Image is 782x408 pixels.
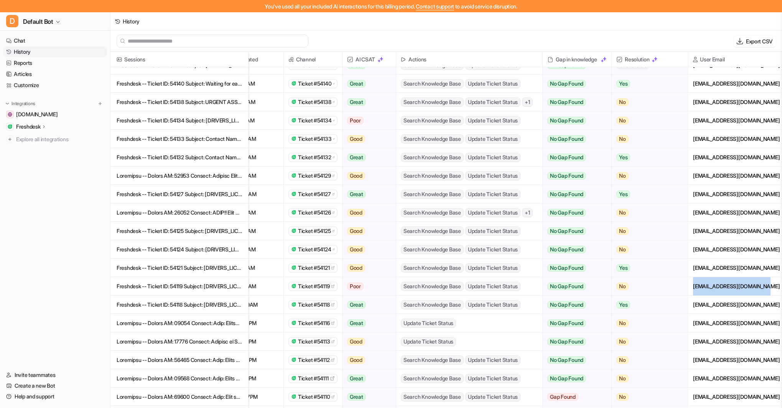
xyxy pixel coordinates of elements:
a: Ticket #54111 [291,375,335,382]
button: Great [342,296,391,314]
img: freshdesk [291,357,296,362]
span: Ticket #54116 [298,319,329,327]
button: Good [342,332,391,351]
span: No [616,393,629,401]
span: [DATE] 6:58AM [218,222,280,240]
span: [DATE] 7:38AM [218,167,280,185]
span: Great [347,80,366,88]
a: Ticket #54127 [291,190,335,198]
span: Yes [616,301,630,309]
span: Ticket #54110 [298,393,330,401]
span: Update Ticket Status [465,153,520,162]
span: Good [347,135,365,143]
div: [EMAIL_ADDRESS][DOMAIN_NAME] [688,296,782,314]
div: [EMAIL_ADDRESS][DOMAIN_NAME] [688,277,782,295]
span: Good [347,356,365,364]
div: [EMAIL_ADDRESS][DOMAIN_NAME] [688,111,782,129]
button: No Gap Found [543,369,606,388]
img: freshdesk [291,376,296,381]
p: Loremipsu -- Dolors AM: 52953 Consect: Adipisc Elit: Sedd Eius Tempori Utlab: etdol290@magna.ali ... [117,167,242,185]
img: freshdesk [291,228,296,233]
button: No [612,332,682,351]
span: [DATE] 6:59AM [218,203,280,222]
span: Search Knowledge Base [401,79,464,88]
span: Poor [347,117,364,124]
a: Ticket #54124 [291,246,335,253]
a: Ticket #54118 [291,301,335,309]
p: Freshdesk -- Ticket ID: 54121 Subject: [DRIVERS_LICENSE_NUMBER] - Support Query Contact Name: Ele... [117,259,242,277]
a: Ticket #54134 [291,117,335,124]
span: [DATE] 11:00PM [218,314,280,332]
span: Ticket #54133 [298,135,331,143]
button: No [612,314,682,332]
a: Ticket #54110 [291,393,335,401]
p: Freshdesk -- Ticket ID: 54119 Subject: [DRIVERS_LICENSE_NUMBER] - Support Query Contact Name: Est... [117,277,242,296]
button: Good [342,203,391,222]
span: Yes [616,264,630,272]
span: Update Ticket Status [465,190,520,199]
span: Update Ticket Status [465,282,520,291]
p: Freshdesk -- Ticket ID: 54140 Subject: Waiting for early date Contact Name: [PERSON_NAME] Contact... [117,74,242,93]
button: No Gap Found [543,332,606,351]
span: Search Knowledge Base [401,282,464,291]
span: Last updated [218,52,280,67]
a: Ticket #54113 [291,338,335,345]
p: Freshdesk -- Ticket ID: 54124 Subject: [DRIVERS_LICENSE_NUMBER] - Support Query Contact Name: [PE... [117,240,242,259]
span: Search Knowledge Base [401,190,464,199]
span: Update Ticket Status [465,374,520,383]
span: D [6,15,18,27]
img: freshdesk [291,302,296,307]
p: Freshdesk -- Ticket ID: 54125 Subject: [DRIVERS_LICENSE_NUMBER] - Support Query Contact Name: Nad... [117,222,242,240]
span: Great [347,190,366,198]
div: [EMAIL_ADDRESS][DOMAIN_NAME] [688,332,782,350]
span: No Gap Found [547,209,586,216]
button: No Gap Found [543,148,606,167]
span: Ticket #54134 [298,117,331,124]
span: [DOMAIN_NAME] [16,111,58,118]
div: [EMAIL_ADDRESS][DOMAIN_NAME] [688,74,782,93]
button: No Gap Found [543,93,606,111]
img: freshdesk [291,394,296,399]
a: Invite teammates [3,370,107,380]
p: Loremipsu -- Dolors AM: 09568 Consect: Adip: Elits doeiu tempori utlabor - etdolorema aliqua Enim... [117,369,242,388]
button: No [612,222,682,240]
span: No Gap Found [547,301,586,309]
span: No Gap Found [547,375,586,382]
span: Contact support [416,3,454,10]
a: History [3,46,107,57]
span: No Gap Found [547,356,586,364]
span: No Gap Found [547,319,586,327]
span: No Gap Found [547,282,586,290]
button: No Gap Found [543,240,606,259]
p: Loremipsu -- Dolors AM: 26052 Consect: ADIP!! Elit Sedd Eiusmodtempor incidid [#1560-5252] Utlabo... [117,203,242,222]
button: Good [342,130,391,148]
button: No [612,277,682,296]
span: Ticket #54126 [298,209,331,216]
div: Gap in knowledge [546,52,608,67]
button: No [612,130,682,148]
span: No [616,375,629,382]
button: Yes [612,296,682,314]
span: Ticket #54140 [298,80,331,88]
button: No [612,388,682,406]
button: No Gap Found [543,314,606,332]
span: Search Knowledge Base [401,97,464,107]
div: [EMAIL_ADDRESS][DOMAIN_NAME] [688,351,782,369]
a: Ticket #54126 [291,209,335,216]
span: No [616,356,629,364]
span: Update Ticket Status [401,319,456,328]
img: Freshdesk [8,124,12,129]
span: Search Knowledge Base [401,300,464,309]
button: Poor [342,111,391,130]
button: Export CSV [734,36,776,47]
span: Update Ticket Status [465,97,520,107]
p: Freshdesk -- Ticket ID: 54127 Subject: [DRIVERS_LICENSE_NUMBER] - Support Query Contact Name: Ast... [117,185,242,203]
img: freshdesk [291,339,296,344]
span: Search Knowledge Base [401,116,464,125]
span: [DATE] 7:03AM [218,185,280,203]
img: freshdesk [291,155,296,160]
p: Loremipsu -- Dolors AM: 69600 Consect: Adip: Elit sed doeiusm temp inc UTL etdo magna? Aliquae Ad... [117,388,242,406]
button: Yes [612,74,682,93]
span: Ticket #54132 [298,154,331,161]
p: Loremipsu -- Dolors AM: 17776 Consect: Adipisc el Seddoei Tempo Incidid ut La Etdolor Magnaal Eni... [117,332,242,351]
